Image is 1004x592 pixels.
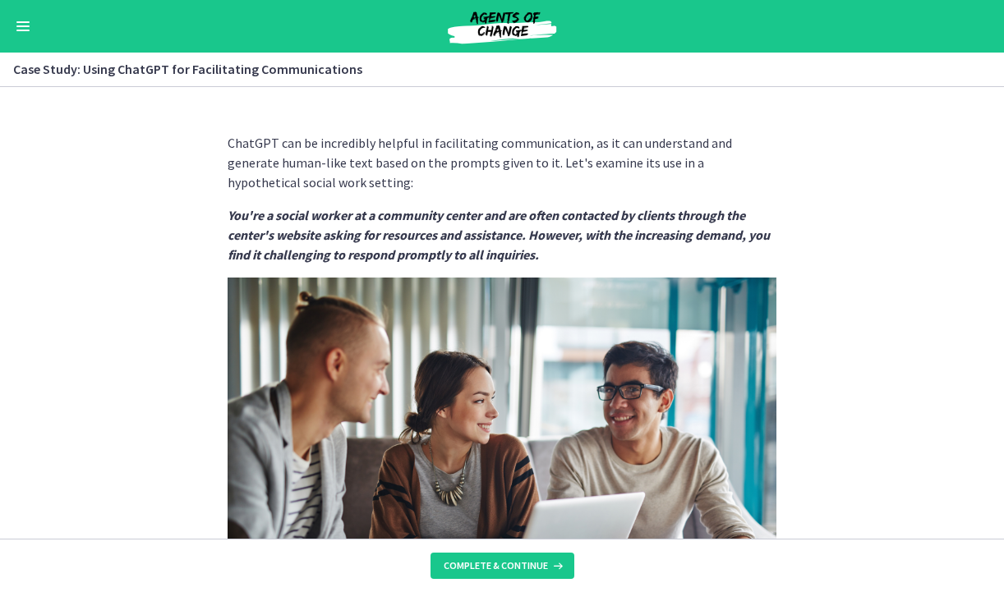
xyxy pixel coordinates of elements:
[228,278,776,586] img: Slides_for_Title_Slides_for_ChatGPT_and_AI_for_Social_Work_%284%29.png
[228,133,776,192] p: ChatGPT can be incredibly helpful in facilitating communication, as it can understand and generat...
[403,7,601,46] img: Agents of Change
[13,16,33,36] button: Enable menu
[13,59,971,79] h3: Case Study: Using ChatGPT for Facilitating Communications
[431,553,574,579] button: Complete & continue
[444,559,548,572] span: Complete & continue
[228,207,770,263] em: You're a social worker at a community center and are often contacted by clients through the cente...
